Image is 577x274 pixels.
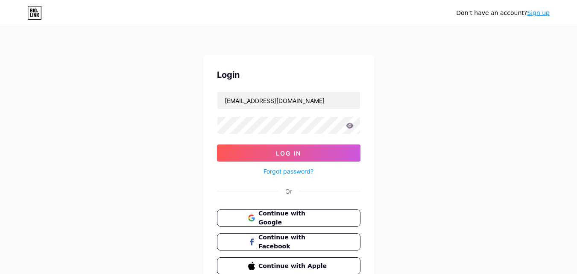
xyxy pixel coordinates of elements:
[276,150,301,157] span: Log In
[217,92,360,109] input: Username
[264,167,313,176] a: Forgot password?
[217,233,360,250] button: Continue with Facebook
[258,209,329,227] span: Continue with Google
[217,209,360,227] button: Continue with Google
[285,187,292,196] div: Or
[258,262,329,271] span: Continue with Apple
[258,233,329,251] span: Continue with Facebook
[217,144,360,162] button: Log In
[527,9,550,16] a: Sign up
[217,68,360,81] div: Login
[456,9,550,18] div: Don't have an account?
